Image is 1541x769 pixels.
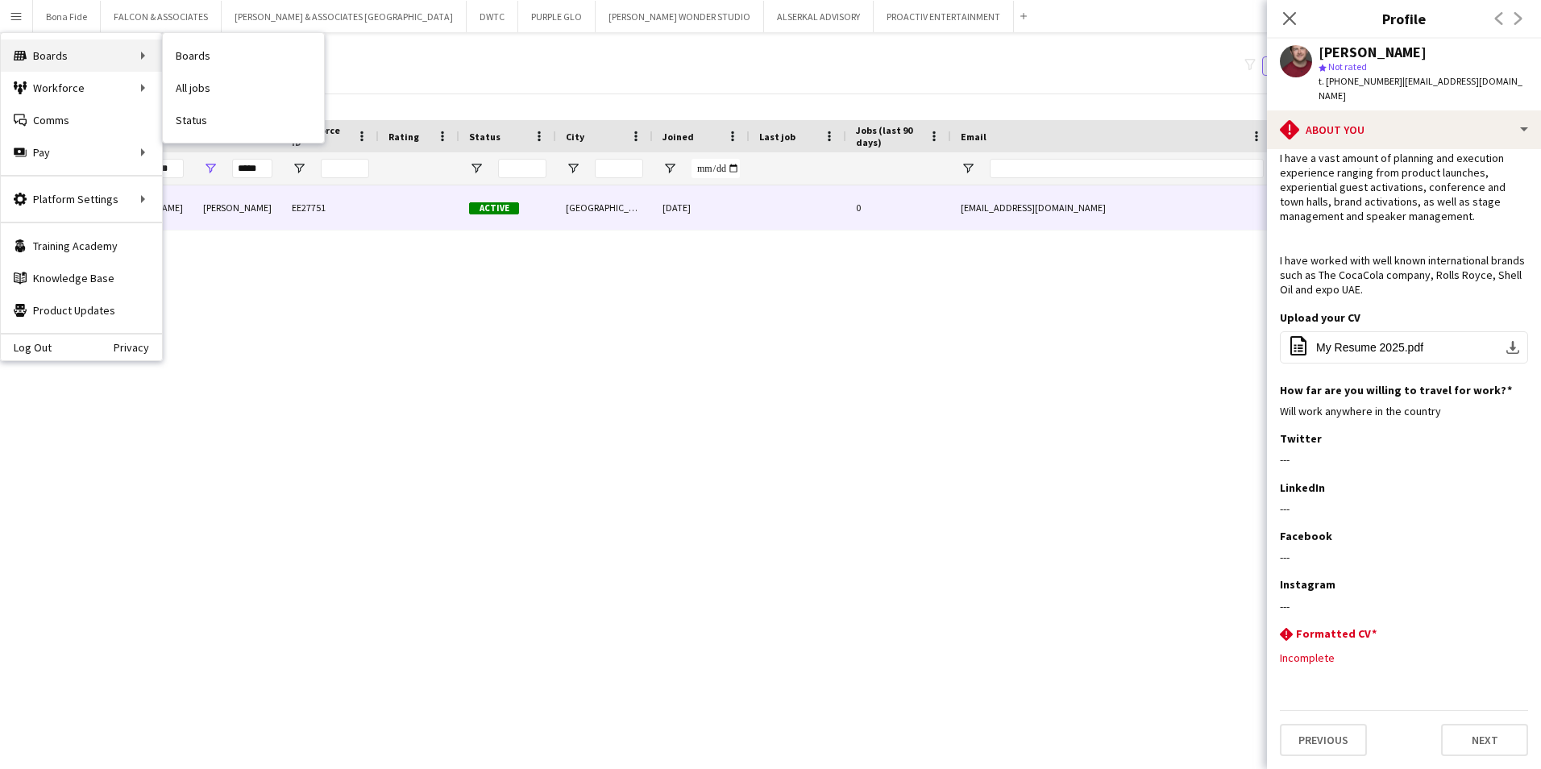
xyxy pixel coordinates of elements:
div: Boards [1,39,162,72]
input: Last Name Filter Input [232,159,272,178]
button: Bona Fide [33,1,101,32]
h3: Formatted CV [1296,626,1377,641]
div: 0 [846,185,951,230]
button: PROACTIV ENTERTAINMENT [874,1,1014,32]
span: Jobs (last 90 days) [856,124,922,148]
button: Open Filter Menu [292,161,306,176]
span: Rating [388,131,419,143]
span: Active [469,202,519,214]
a: Log Out [1,341,52,354]
button: FALCON & ASSOCIATES [101,1,222,32]
button: My Resume 2025.pdf [1280,331,1528,364]
button: [PERSON_NAME] WONDER STUDIO [596,1,764,32]
div: --- [1280,452,1528,467]
div: [PERSON_NAME] [193,185,282,230]
button: Open Filter Menu [663,161,677,176]
div: [DATE] [653,185,750,230]
span: Status [469,131,501,143]
a: Privacy [114,341,162,354]
button: Previous [1280,724,1367,756]
button: PURPLE GLO [518,1,596,32]
a: Boards [163,39,324,72]
button: Open Filter Menu [469,161,484,176]
a: Product Updates [1,294,162,326]
div: [EMAIL_ADDRESS][DOMAIN_NAME] [951,185,1273,230]
h3: Twitter [1280,431,1322,446]
div: --- [1280,599,1528,613]
span: Last job [759,131,795,143]
a: Status [163,104,324,136]
div: About you [1267,110,1541,149]
span: My Resume 2025.pdf [1316,341,1423,354]
div: --- [1280,550,1528,564]
button: Next [1441,724,1528,756]
div: [GEOGRAPHIC_DATA] [556,185,653,230]
input: Status Filter Input [498,159,546,178]
button: [PERSON_NAME] & ASSOCIATES [GEOGRAPHIC_DATA] [222,1,467,32]
button: Open Filter Menu [203,161,218,176]
input: First Name Filter Input [143,159,184,178]
span: Joined [663,131,694,143]
h3: Facebook [1280,529,1332,543]
div: Will work anywhere in the country [1280,404,1528,418]
button: Open Filter Menu [961,161,975,176]
h3: How far are you willing to travel for work? [1280,383,1512,397]
div: EE27751 [282,185,379,230]
a: Knowledge Base [1,262,162,294]
h3: Profile [1267,8,1541,29]
div: Workforce [1,72,162,104]
button: Everyone5,714 [1262,56,1343,76]
input: City Filter Input [595,159,643,178]
span: Email [961,131,986,143]
input: Email Filter Input [990,159,1264,178]
span: Not rated [1328,60,1367,73]
h3: Instagram [1280,577,1335,592]
div: [PERSON_NAME] [1319,45,1427,60]
h3: Upload your CV [1280,310,1360,325]
div: Platform Settings [1,183,162,215]
div: I’m a seasoned event industry professional with over 15 years experience in the [GEOGRAPHIC_DATA]... [1280,92,1528,297]
span: City [566,131,584,143]
button: DWTC [467,1,518,32]
div: Incomplete [1280,651,1528,665]
input: Joined Filter Input [692,159,740,178]
a: Comms [1,104,162,136]
span: | [EMAIL_ADDRESS][DOMAIN_NAME] [1319,75,1522,102]
button: ALSERKAL ADVISORY [764,1,874,32]
div: Pay [1,136,162,168]
a: All jobs [163,72,324,104]
button: Open Filter Menu [566,161,580,176]
input: Workforce ID Filter Input [321,159,369,178]
a: Training Academy [1,230,162,262]
div: --- [1280,501,1528,516]
span: t. [PHONE_NUMBER] [1319,75,1402,87]
h3: LinkedIn [1280,480,1325,495]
